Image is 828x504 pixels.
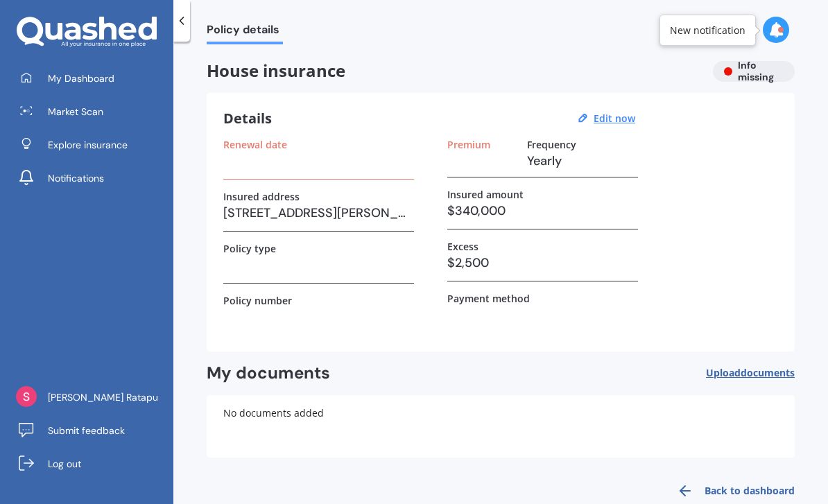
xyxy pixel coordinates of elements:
span: Notifications [48,171,104,185]
label: Policy type [223,243,276,254]
h3: [STREET_ADDRESS][PERSON_NAME] [223,202,414,223]
div: No documents added [207,395,795,458]
a: My Dashboard [10,64,173,92]
button: Edit now [589,112,639,125]
a: Submit feedback [10,417,173,444]
label: Insured address [223,191,300,202]
a: Notifications [10,164,173,192]
label: Premium [447,139,490,150]
a: [PERSON_NAME] Ratapu [10,383,173,411]
label: Excess [447,241,478,252]
label: Renewal date [223,139,287,150]
span: Submit feedback [48,424,125,437]
h3: Yearly [527,150,638,171]
div: New notification [670,24,745,37]
h3: $340,000 [447,200,638,221]
span: House insurance [207,61,702,81]
label: Policy number [223,295,292,306]
label: Insured amount [447,189,524,200]
a: Log out [10,450,173,478]
span: My Dashboard [48,71,114,85]
label: Payment method [447,293,530,304]
h2: My documents [207,363,330,384]
span: documents [741,366,795,379]
u: Edit now [594,112,635,125]
a: Explore insurance [10,131,173,159]
a: Market Scan [10,98,173,125]
span: [PERSON_NAME] Ratapu [48,390,158,404]
h3: Details [223,110,272,128]
span: Explore insurance [48,138,128,152]
label: Frequency [527,139,576,150]
span: Log out [48,457,81,471]
img: ACg8ocLCJOtG-MizAb41KCaAg7b_uZtXxjINf6iDPRI2bS8_3-DbSA=s96-c [16,386,37,407]
h3: $2,500 [447,252,638,273]
span: Market Scan [48,105,103,119]
button: Uploaddocuments [706,363,795,384]
span: Upload [706,367,795,379]
span: Policy details [207,23,283,42]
